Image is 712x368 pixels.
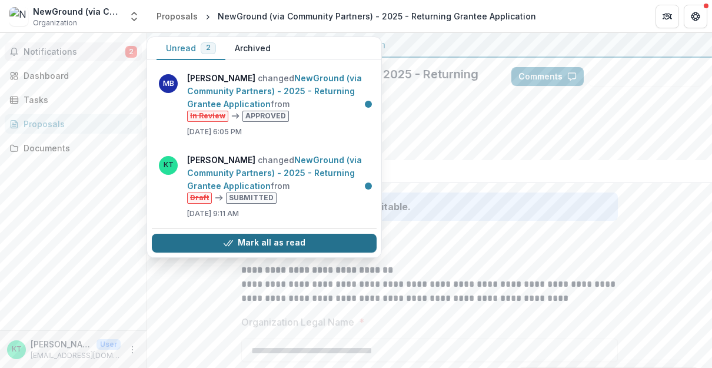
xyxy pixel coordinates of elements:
[187,73,362,109] a: NewGround (via Community Partners) - 2025 - Returning Grantee Application
[33,18,77,28] span: Organization
[511,67,584,86] button: Comments
[157,10,198,22] div: Proposals
[241,315,354,329] p: Organization Legal Name
[5,138,142,158] a: Documents
[157,38,703,52] div: [PERSON_NAME] and [PERSON_NAME] Foundation
[5,114,142,134] a: Proposals
[97,339,121,350] p: User
[31,338,92,350] p: [PERSON_NAME]
[684,5,707,28] button: Get Help
[126,5,142,28] button: Open entity switcher
[12,346,22,353] div: Kelly Thomas
[588,67,703,86] button: Answer Suggestions
[656,5,679,28] button: Partners
[24,69,132,82] div: Dashboard
[152,234,377,253] button: Mark all as read
[187,154,370,204] p: changed from
[157,37,225,60] button: Unread
[5,66,142,85] a: Dashboard
[206,44,211,52] span: 2
[152,8,541,25] nav: breadcrumb
[187,72,370,122] p: changed from
[24,142,132,154] div: Documents
[125,46,137,58] span: 2
[5,42,142,61] button: Notifications2
[152,8,202,25] a: Proposals
[31,350,121,361] p: [EMAIL_ADDRESS][DOMAIN_NAME]
[187,155,362,191] a: NewGround (via Community Partners) - 2025 - Returning Grantee Application
[125,343,139,357] button: More
[33,5,121,18] div: NewGround (via Community Partners)
[24,94,132,106] div: Tasks
[24,47,125,57] span: Notifications
[218,10,536,22] div: NewGround (via Community Partners) - 2025 - Returning Grantee Application
[24,118,132,130] div: Proposals
[5,90,142,110] a: Tasks
[225,37,280,60] button: Archived
[9,7,28,26] img: NewGround (via Community Partners)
